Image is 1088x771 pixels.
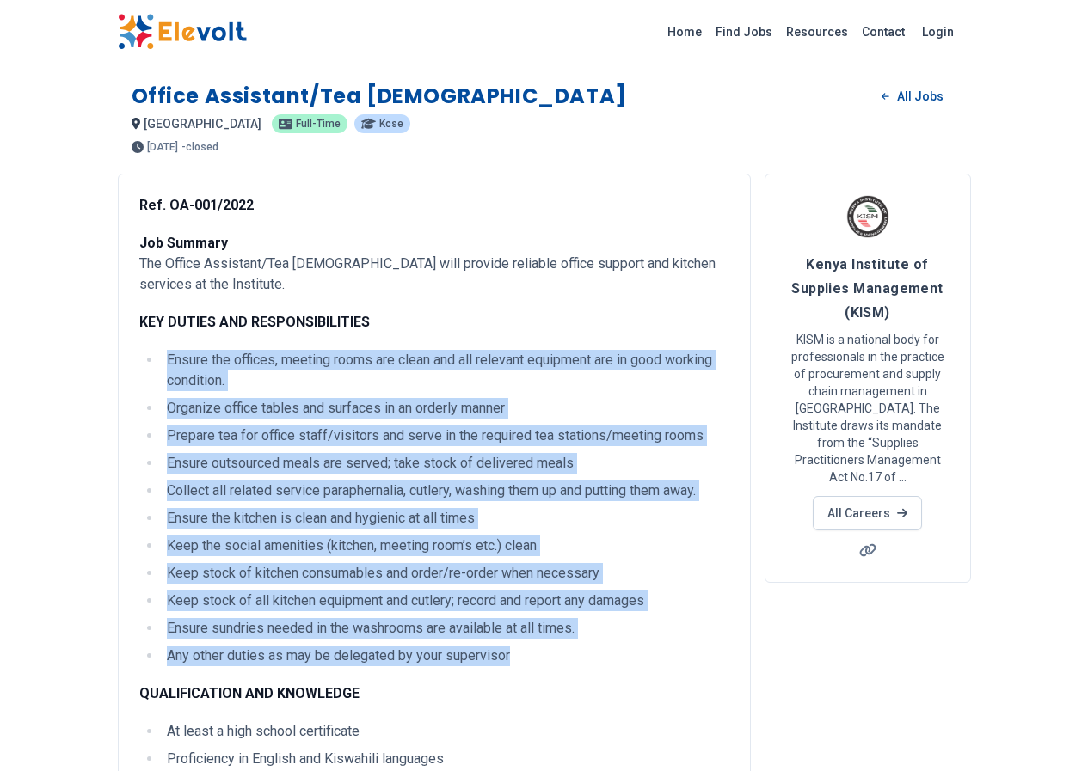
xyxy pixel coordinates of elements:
a: All Careers [813,496,922,530]
h1: Office Assistant/Tea [DEMOGRAPHIC_DATA] [132,83,627,110]
li: Organize office tables and surfaces in an orderly manner [162,398,729,419]
li: Keep stock of all kitchen equipment and cutlery; record and report any damages [162,590,729,611]
strong: QUALIFICATION AND KNOWLEDGE [139,685,360,701]
li: Ensure sundries needed in the washrooms are available at all times. [162,618,729,639]
img: Kenya Institute of Supplies Management (KISM) [846,195,889,238]
li: Keep the social amenities (kitchen, meeting room’s etc.) clean [162,535,729,556]
span: [GEOGRAPHIC_DATA] [144,117,261,131]
img: Elevolt [118,14,247,50]
li: At least a high school certificate [162,721,729,742]
li: Proficiency in English and Kiswahili languages [162,749,729,769]
strong: Job Summary [139,235,228,251]
a: Login [912,15,964,49]
p: The Office Assistant/Tea [DEMOGRAPHIC_DATA] will provide reliable office support and kitchen serv... [139,233,729,295]
strong: Ref. OA-001/2022 [139,197,254,213]
li: Collect all related service paraphernalia, cutlery, washing them up and putting them away. [162,480,729,501]
a: Resources [779,18,855,46]
span: [DATE] [147,142,178,152]
iframe: Chat Widget [1002,688,1088,771]
a: All Jobs [868,83,956,109]
li: Ensure the offices, meeting rooms are clean and all relevant equipment are in good working condit... [162,350,729,391]
a: Home [661,18,709,46]
span: Kenya Institute of Supplies Management (KISM) [791,256,944,321]
a: Find Jobs [709,18,779,46]
span: kcse [379,119,403,129]
li: Ensure outsourced meals are served; take stock of delivered meals [162,453,729,474]
p: - closed [181,142,218,152]
li: Any other duties as may be delegated by your supervisor [162,646,729,666]
p: KISM is a national body for professionals in the practice of procurement and supply chain managem... [786,331,950,486]
li: Ensure the kitchen is clean and hygienic at all times [162,508,729,529]
strong: KEY DUTIES AND RESPONSIBILITIES [139,314,370,330]
li: Prepare tea for office staff/visitors and serve in the required tea stations/meeting rooms [162,425,729,446]
li: Keep stock of kitchen consumables and order/re-order when necessary [162,563,729,584]
a: Contact [855,18,912,46]
span: full-time [296,119,341,129]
